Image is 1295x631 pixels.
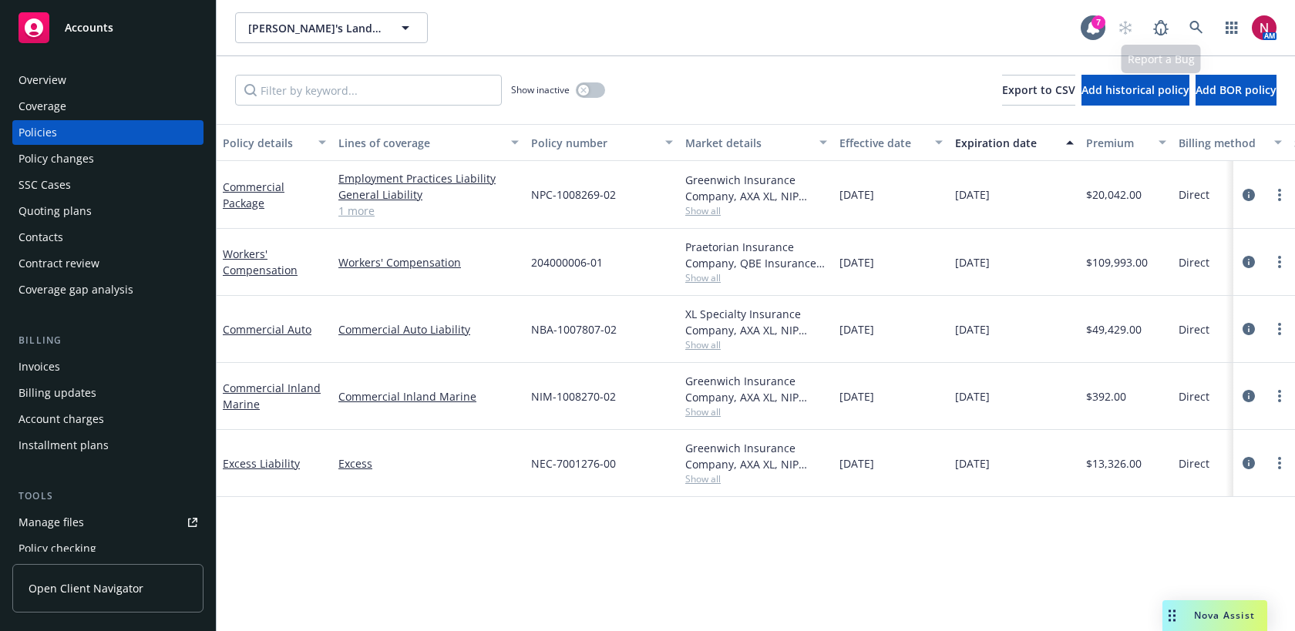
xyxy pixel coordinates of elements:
a: Overview [12,68,203,92]
div: Policy number [531,135,656,151]
div: Policy details [223,135,309,151]
a: Quoting plans [12,199,203,223]
span: Show all [685,472,827,485]
div: Coverage [18,94,66,119]
span: $49,429.00 [1086,321,1142,337]
a: Search [1181,12,1212,43]
a: Report a Bug [1145,12,1176,43]
div: Overview [18,68,66,92]
div: Policy checking [18,536,96,561]
div: Billing [12,333,203,348]
span: Direct [1179,186,1209,203]
span: NPC-1008269-02 [531,186,616,203]
div: Greenwich Insurance Company, AXA XL, NIP Group, Inc. [685,172,827,204]
span: 204000006-01 [531,254,603,270]
a: Coverage gap analysis [12,277,203,302]
img: photo [1252,15,1276,40]
button: Premium [1080,124,1172,161]
div: Account charges [18,407,104,431]
span: Direct [1179,321,1209,337]
a: more [1270,387,1289,405]
div: Expiration date [955,135,1057,151]
a: SSC Cases [12,173,203,197]
a: circleInformation [1239,387,1258,405]
span: Direct [1179,455,1209,472]
span: [DATE] [955,388,990,404]
span: NEC-7001276-00 [531,455,616,472]
a: Billing updates [12,381,203,405]
a: Manage files [12,510,203,535]
span: [PERSON_NAME]'s Landscapes Inc. [248,20,382,36]
div: Billing method [1179,135,1265,151]
a: Employment Practices Liability [338,170,519,186]
a: Commercial Inland Marine [223,381,321,411]
span: Show all [685,338,827,351]
span: Nova Assist [1194,609,1255,622]
a: Excess Liability [223,456,300,471]
button: [PERSON_NAME]'s Landscapes Inc. [235,12,428,43]
div: Policies [18,120,57,145]
span: Direct [1179,254,1209,270]
a: circleInformation [1239,320,1258,338]
a: Commercial Package [223,180,284,210]
a: more [1270,253,1289,271]
div: Greenwich Insurance Company, AXA XL, NIP Group, Inc. [685,373,827,405]
a: circleInformation [1239,186,1258,204]
div: Manage files [18,510,84,535]
a: more [1270,454,1289,472]
a: Contacts [12,225,203,250]
a: Excess [338,455,519,472]
button: Expiration date [949,124,1080,161]
span: $13,326.00 [1086,455,1142,472]
div: Lines of coverage [338,135,502,151]
a: Workers' Compensation [223,247,298,277]
span: Show all [685,204,827,217]
a: more [1270,186,1289,204]
a: Commercial Auto [223,322,311,337]
a: more [1270,320,1289,338]
div: Invoices [18,354,60,379]
span: Direct [1179,388,1209,404]
div: 7 [1091,15,1105,29]
div: Billing updates [18,381,96,405]
span: [DATE] [955,321,990,337]
a: Installment plans [12,433,203,458]
a: Start snowing [1110,12,1141,43]
button: Nova Assist [1162,600,1267,631]
div: Premium [1086,135,1149,151]
a: General Liability [338,186,519,203]
a: Contract review [12,251,203,276]
span: Open Client Navigator [29,580,143,596]
a: Policy changes [12,146,203,171]
a: Switch app [1216,12,1247,43]
a: Policy checking [12,536,203,561]
span: $20,042.00 [1086,186,1142,203]
a: Invoices [12,354,203,379]
span: Add BOR policy [1196,82,1276,97]
span: [DATE] [955,186,990,203]
a: Commercial Auto Liability [338,321,519,337]
span: Show all [685,405,827,418]
a: Workers' Compensation [338,254,519,270]
div: Greenwich Insurance Company, AXA XL, NIP Group, Inc. [685,440,827,472]
a: Policies [12,120,203,145]
div: Market details [685,135,810,151]
div: Installment plans [18,433,109,458]
span: [DATE] [839,321,874,337]
div: Coverage gap analysis [18,277,133,302]
span: NBA-1007807-02 [531,321,617,337]
a: Commercial Inland Marine [338,388,519,404]
span: [DATE] [839,388,874,404]
div: XL Specialty Insurance Company, AXA XL, NIP Group, Inc. [685,306,827,338]
button: Export to CSV [1002,75,1075,106]
div: Quoting plans [18,199,92,223]
a: Accounts [12,6,203,49]
div: Drag to move [1162,600,1182,631]
button: Policy details [217,124,332,161]
input: Filter by keyword... [235,75,502,106]
span: [DATE] [955,455,990,472]
button: Policy number [525,124,679,161]
span: Accounts [65,22,113,34]
div: Contacts [18,225,63,250]
div: Tools [12,488,203,504]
